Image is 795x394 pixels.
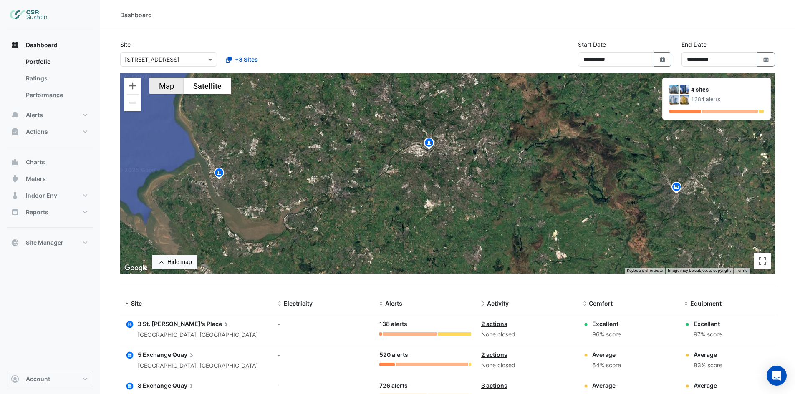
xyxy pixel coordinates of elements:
button: Zoom in [124,78,141,94]
div: 83% score [694,361,722,370]
a: Portfolio [19,53,93,70]
div: Dashboard [120,10,152,19]
a: Terms (opens in new tab) [736,268,747,273]
a: 3 actions [481,382,507,389]
app-icon: Alerts [11,111,19,119]
span: +3 Sites [235,55,258,64]
app-icon: Dashboard [11,41,19,49]
img: site-pin.svg [212,167,226,181]
span: Site Manager [26,238,63,247]
app-icon: Meters [11,175,19,183]
button: Indoor Env [7,187,93,204]
span: Indoor Env [26,191,57,200]
div: 64% score [592,361,621,370]
span: 3 St. [PERSON_NAME]'s [138,320,205,327]
img: Central Tech [680,95,689,105]
span: Alerts [26,111,43,119]
app-icon: Indoor Env [11,191,19,200]
div: Average [694,350,722,359]
app-icon: Site Manager [11,238,19,247]
label: Site [120,40,131,49]
span: 8 Exchange [138,382,171,389]
div: - [278,350,370,359]
button: Actions [7,123,93,140]
span: Activity [487,300,509,307]
div: Average [694,381,722,390]
div: - [278,381,370,390]
button: Keyboard shortcuts [627,268,663,274]
img: site-pin.svg [670,181,683,196]
span: Quay [172,350,196,359]
span: Meters [26,175,46,183]
button: +3 Sites [220,52,263,67]
div: Excellent [592,319,621,328]
span: Reports [26,208,48,216]
span: 5 Exchange [138,351,171,358]
app-icon: Actions [11,128,19,136]
button: Site Manager [7,234,93,251]
img: site-pin.svg [422,137,436,151]
span: Electricity [284,300,313,307]
img: Company Logo [10,7,48,23]
div: - [278,319,370,328]
div: Hide map [167,258,192,266]
img: 5 Exchange Quay [680,85,689,94]
div: Dashboard [7,53,93,107]
span: Image may be subject to copyright [668,268,731,273]
label: End Date [681,40,707,49]
a: Ratings [19,70,93,87]
span: Site [131,300,142,307]
button: Alerts [7,107,93,123]
div: 97% score [694,330,722,339]
div: [GEOGRAPHIC_DATA], [GEOGRAPHIC_DATA] [138,330,258,340]
button: Reports [7,204,93,221]
button: Toggle fullscreen view [754,253,771,269]
button: Hide map [152,255,197,269]
div: 96% score [592,330,621,339]
span: Actions [26,128,48,136]
span: Account [26,375,50,383]
div: Excellent [694,319,722,328]
div: 520 alerts [379,350,471,360]
div: 726 alerts [379,381,471,391]
div: Average [592,381,621,390]
a: Performance [19,87,93,103]
label: Start Date [578,40,606,49]
div: None closed [481,330,573,339]
button: Zoom out [124,95,141,111]
span: Quay [172,381,196,390]
button: Charts [7,154,93,171]
a: Open this area in Google Maps (opens a new window) [122,263,150,274]
span: Comfort [589,300,613,307]
div: 138 alerts [379,319,471,329]
button: Dashboard [7,37,93,53]
div: 1384 alerts [691,95,764,104]
a: 2 actions [481,320,507,327]
button: Show satellite imagery [184,78,231,94]
span: Equipment [690,300,722,307]
img: Google [122,263,150,274]
span: Dashboard [26,41,58,49]
app-icon: Charts [11,158,19,166]
img: 3 St. Paul's Place [669,85,679,94]
div: None closed [481,361,573,370]
span: Place [207,319,230,329]
div: Average [592,350,621,359]
app-icon: Reports [11,208,19,216]
span: Alerts [385,300,402,307]
a: 2 actions [481,351,507,358]
fa-icon: Select Date [659,56,666,63]
div: Open Intercom Messenger [767,366,787,386]
button: Meters [7,171,93,187]
div: 4 sites [691,85,764,94]
span: Charts [26,158,45,166]
img: 8 Exchange Quay [669,95,679,105]
div: [GEOGRAPHIC_DATA], [GEOGRAPHIC_DATA] [138,361,258,371]
button: Show street map [149,78,184,94]
fa-icon: Select Date [762,56,770,63]
button: Account [7,371,93,387]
